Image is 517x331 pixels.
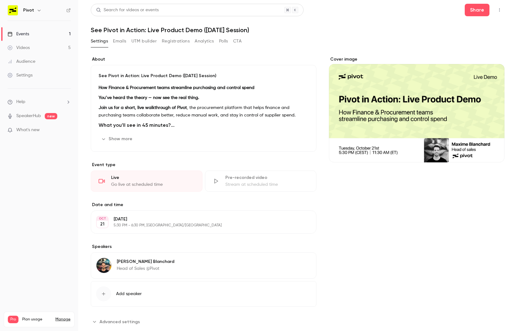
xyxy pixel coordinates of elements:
[233,36,242,46] button: CTA
[8,31,29,37] div: Events
[96,258,111,273] img: Maxime Blanchard
[91,170,202,192] div: LiveGo live at scheduled time
[225,181,309,188] div: Stream at scheduled time
[8,316,18,323] span: Pro
[23,7,34,13] h6: Pivot
[91,317,144,327] button: Advanced settings
[117,265,174,272] p: Head of Sales @Pivot
[465,4,489,16] button: Share
[329,56,504,162] section: Cover image
[97,216,108,221] div: OCT
[99,106,187,110] strong: Join us for a short, live walkthrough of Pivot
[16,113,41,119] a: SpeakerHub
[111,175,195,181] div: Live
[205,170,317,192] div: Pre-recorded videoStream at scheduled time
[162,36,190,46] button: Registrations
[117,259,174,265] p: [PERSON_NAME] Blanchard
[91,252,316,279] div: Maxime Blanchard[PERSON_NAME] BlanchardHead of Sales @Pivot
[8,45,30,51] div: Videos
[99,96,199,100] strong: You’ve heard the theory — now see the real thing.
[8,72,33,78] div: Settings
[114,223,283,228] p: 5:30 PM - 6:30 PM, [GEOGRAPHIC_DATA]/[GEOGRAPHIC_DATA]
[195,36,214,46] button: Analytics
[91,162,316,168] p: Event type
[91,317,316,327] section: Advanced settings
[99,104,309,119] p: , the procurement platform that helps finance and purchasing teams collaborate better, reduce man...
[100,319,140,325] span: Advanced settings
[99,73,309,79] p: See Pivot in Action: Live Product Demo ([DATE] Session)
[16,127,40,133] span: What's new
[8,99,71,105] li: help-dropdown-opener
[116,291,142,297] span: Add speaker
[22,317,52,322] span: Plan usage
[111,181,195,188] div: Go live at scheduled time
[91,244,316,250] label: Speakers
[219,36,228,46] button: Polls
[114,216,283,222] p: [DATE]
[131,36,157,46] button: UTM builder
[96,7,159,13] div: Search for videos or events
[91,26,504,34] h1: See Pivot in Action: Live Product Demo ([DATE] Session)
[100,221,105,227] p: 21
[91,281,316,307] button: Add speaker
[16,99,25,105] span: Help
[45,113,57,119] span: new
[329,56,504,62] label: Cover image
[99,121,309,129] h2: What you’ll see in 45 minutes?
[63,127,71,133] iframe: Noticeable Trigger
[91,36,108,46] button: Settings
[91,56,316,62] label: About
[55,317,70,322] a: Manage
[113,36,126,46] button: Emails
[8,5,18,15] img: Pivot
[225,175,309,181] div: Pre-recorded video
[99,86,254,90] strong: How Finance & Procurement teams streamline purchasing and control spend
[8,58,35,65] div: Audience
[99,134,136,144] button: Show more
[91,202,316,208] label: Date and time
